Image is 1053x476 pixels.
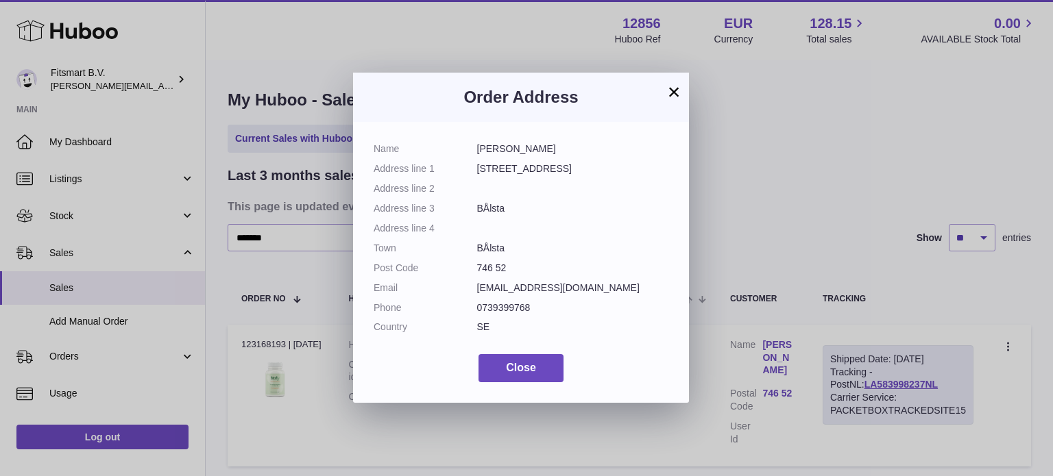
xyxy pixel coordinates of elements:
[374,301,477,314] dt: Phone
[374,162,477,175] dt: Address line 1
[506,362,536,373] span: Close
[374,262,477,275] dt: Post Code
[374,242,477,255] dt: Town
[477,281,669,295] dd: [EMAIL_ADDRESS][DOMAIN_NAME]
[666,84,682,100] button: ×
[477,162,669,175] dd: [STREET_ADDRESS]
[477,301,669,314] dd: 0739399768
[479,354,564,382] button: Close
[477,242,669,255] dd: BÅlsta
[374,142,477,155] dt: Name
[374,321,477,334] dt: Country
[477,262,669,275] dd: 746 52
[477,202,669,215] dd: BÅlsta
[374,182,477,195] dt: Address line 2
[374,202,477,215] dt: Address line 3
[477,321,669,334] dd: SE
[374,86,668,108] h3: Order Address
[374,222,477,235] dt: Address line 4
[477,142,669,155] dd: [PERSON_NAME]
[374,281,477,295] dt: Email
